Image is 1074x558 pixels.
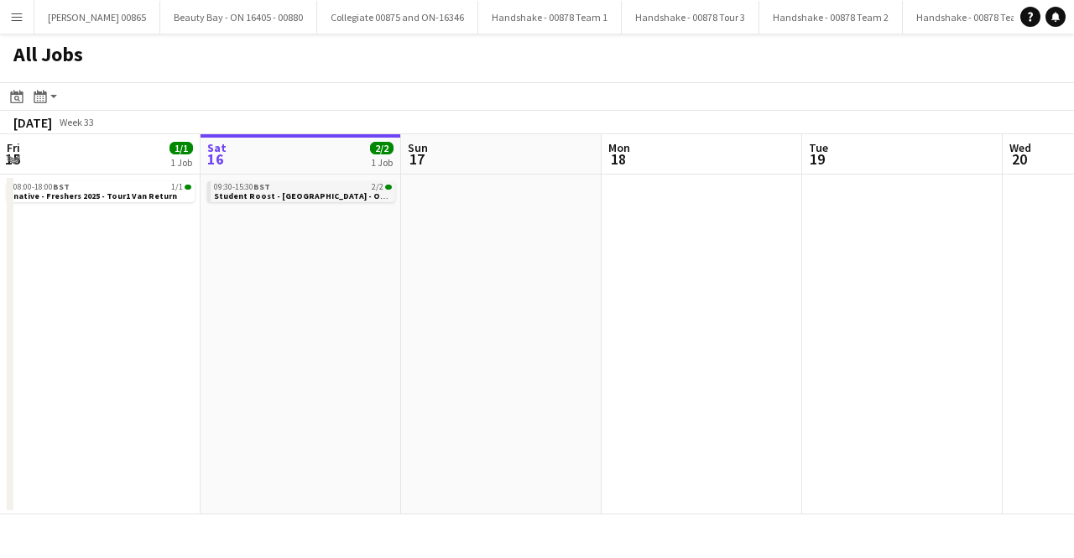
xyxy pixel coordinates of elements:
[185,185,191,190] span: 1/1
[806,149,828,169] span: 19
[169,142,193,154] span: 1/1
[608,140,630,155] span: Mon
[13,114,52,131] div: [DATE]
[385,185,392,190] span: 2/2
[214,190,409,201] span: Student Roost - Southampton Solent - On-16926
[1009,140,1031,155] span: Wed
[214,183,270,191] span: 09:30-15:30
[606,149,630,169] span: 18
[34,1,160,34] button: [PERSON_NAME] 00865
[170,156,192,169] div: 1 Job
[1007,149,1031,169] span: 20
[903,1,1046,34] button: Handshake - 00878 Team 4
[207,181,395,206] div: 09:30-15:30BST2/2Student Roost - [GEOGRAPHIC_DATA] - On-16926
[478,1,622,34] button: Handshake - 00878 Team 1
[13,181,191,201] a: 08:00-18:00BST1/1native - Freshers 2025 - Tour1 Van Return
[405,149,428,169] span: 17
[171,183,183,191] span: 1/1
[207,140,227,155] span: Sat
[622,1,759,34] button: Handshake - 00878 Tour 3
[7,181,195,206] div: 08:00-18:00BST1/1native - Freshers 2025 - Tour1 Van Return
[214,181,392,201] a: 09:30-15:30BST2/2Student Roost - [GEOGRAPHIC_DATA] - On-16926
[7,140,20,155] span: Fri
[13,183,70,191] span: 08:00-18:00
[809,140,828,155] span: Tue
[4,149,20,169] span: 15
[160,1,317,34] button: Beauty Bay - ON 16405 - 00880
[371,156,393,169] div: 1 Job
[408,140,428,155] span: Sun
[372,183,383,191] span: 2/2
[13,190,177,201] span: native - Freshers 2025 - Tour1 Van Return
[759,1,903,34] button: Handshake - 00878 Team 2
[53,181,70,192] span: BST
[370,142,394,154] span: 2/2
[253,181,270,192] span: BST
[317,1,478,34] button: Collegiate 00875 and ON-16346
[205,149,227,169] span: 16
[55,116,97,128] span: Week 33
